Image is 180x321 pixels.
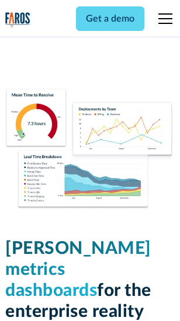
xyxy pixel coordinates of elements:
span: [PERSON_NAME] metrics dashboards [5,240,151,299]
img: Logo of the analytics and reporting company Faros. [5,12,30,29]
img: Dora Metrics Dashboard [5,89,175,210]
a: Get a demo [76,6,144,31]
a: home [5,12,30,29]
div: menu [151,5,175,33]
